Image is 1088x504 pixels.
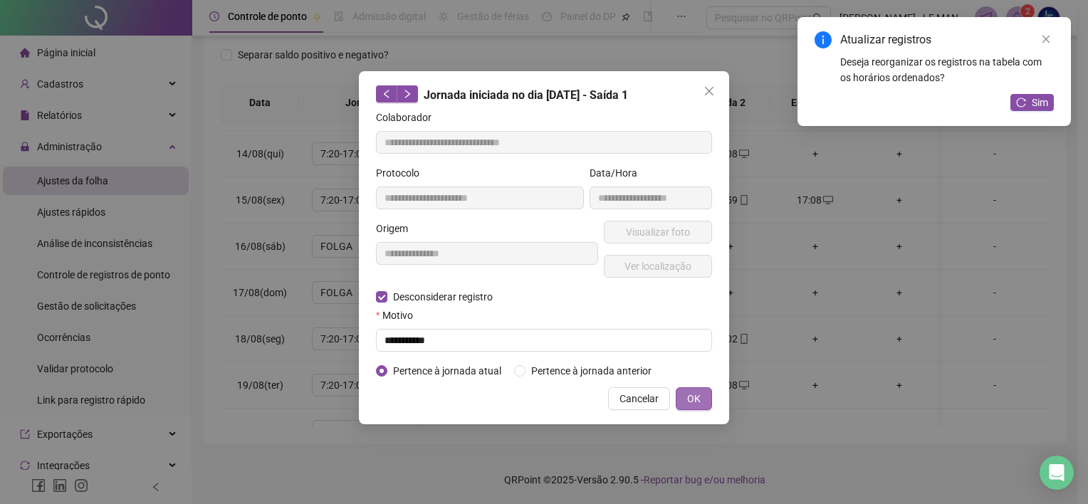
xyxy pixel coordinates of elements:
span: Pertence à jornada anterior [525,363,657,379]
span: Pertence à jornada atual [387,363,507,379]
div: Jornada iniciada no dia [DATE] - Saída 1 [376,85,712,104]
label: Motivo [376,308,422,323]
button: Ver localização [604,255,712,278]
div: Deseja reorganizar os registros na tabela com os horários ordenados? [840,54,1054,85]
span: left [382,89,392,99]
span: close [1041,34,1051,44]
label: Colaborador [376,110,441,125]
span: Cancelar [619,391,659,406]
span: right [402,89,412,99]
label: Protocolo [376,165,429,181]
button: Sim [1010,94,1054,111]
label: Origem [376,221,417,236]
a: Close [1038,31,1054,47]
button: Close [698,80,721,103]
button: right [397,85,418,103]
span: Desconsiderar registro [387,289,498,305]
span: Sim [1032,95,1048,110]
span: close [703,85,715,97]
label: Data/Hora [590,165,647,181]
button: Cancelar [608,387,670,410]
span: OK [687,391,701,406]
span: reload [1016,98,1026,107]
div: Atualizar registros [840,31,1054,48]
button: OK [676,387,712,410]
button: left [376,85,397,103]
span: info-circle [815,31,832,48]
button: Visualizar foto [604,221,712,243]
div: Open Intercom Messenger [1040,456,1074,490]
